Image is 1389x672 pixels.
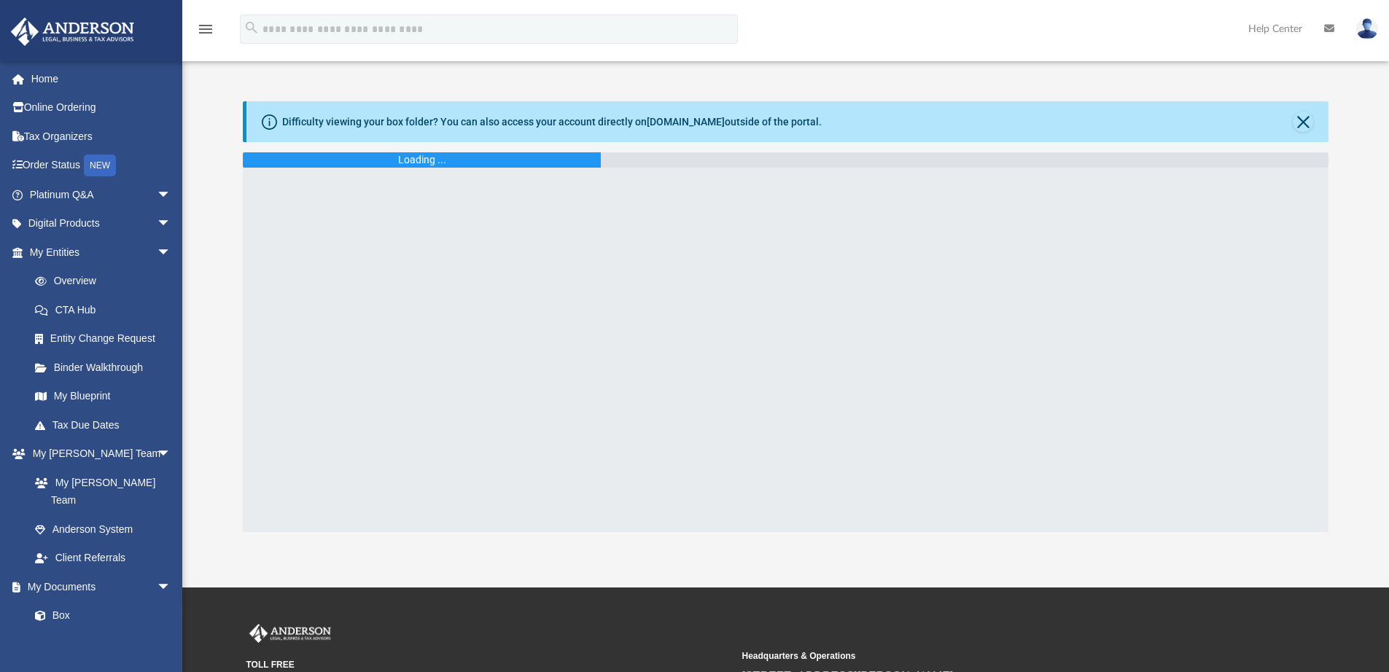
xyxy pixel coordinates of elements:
[20,267,193,296] a: Overview
[742,649,1228,663] small: Headquarters & Operations
[20,382,186,411] a: My Blueprint
[84,155,116,176] div: NEW
[398,152,446,168] div: Loading ...
[10,439,186,469] a: My [PERSON_NAME] Teamarrow_drop_down
[246,624,334,643] img: Anderson Advisors Platinum Portal
[10,64,193,93] a: Home
[20,544,186,573] a: Client Referrals
[157,439,186,469] span: arrow_drop_down
[157,572,186,602] span: arrow_drop_down
[10,238,193,267] a: My Entitiesarrow_drop_down
[282,114,822,130] div: Difficulty viewing your box folder? You can also access your account directly on outside of the p...
[10,151,193,181] a: Order StatusNEW
[197,28,214,38] a: menu
[10,572,186,601] a: My Documentsarrow_drop_down
[10,93,193,122] a: Online Ordering
[10,180,193,209] a: Platinum Q&Aarrow_drop_down
[20,468,179,515] a: My [PERSON_NAME] Team
[20,601,179,630] a: Box
[1293,112,1313,132] button: Close
[647,116,725,128] a: [DOMAIN_NAME]
[10,209,193,238] a: Digital Productsarrow_drop_down
[20,515,186,544] a: Anderson System
[20,324,193,353] a: Entity Change Request
[157,180,186,210] span: arrow_drop_down
[157,209,186,239] span: arrow_drop_down
[20,410,193,439] a: Tax Due Dates
[157,238,186,267] span: arrow_drop_down
[197,20,214,38] i: menu
[20,353,193,382] a: Binder Walkthrough
[244,20,260,36] i: search
[7,17,139,46] img: Anderson Advisors Platinum Portal
[10,122,193,151] a: Tax Organizers
[20,295,193,324] a: CTA Hub
[1356,18,1378,39] img: User Pic
[246,658,732,671] small: TOLL FREE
